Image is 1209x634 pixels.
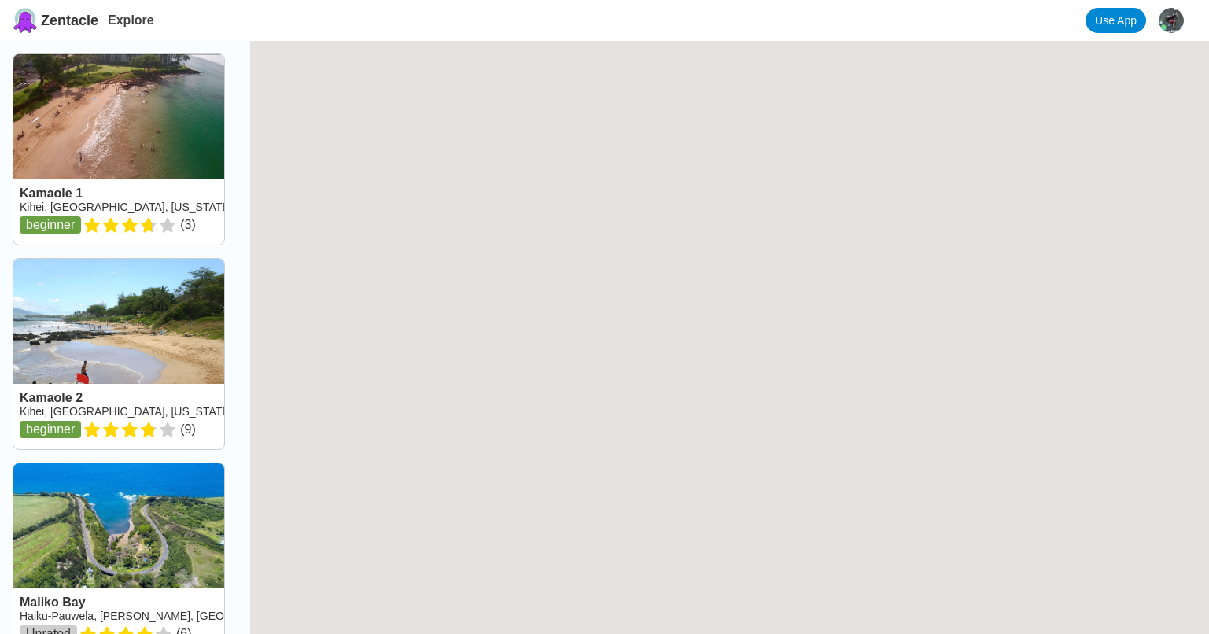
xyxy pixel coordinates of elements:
span: Zentacle [41,13,98,29]
a: Explore [108,13,154,27]
a: Use App [1086,8,1146,33]
img: Luis Clement [1159,8,1184,33]
a: Kihei, [GEOGRAPHIC_DATA], [US_STATE] [20,405,232,418]
img: Zentacle logo [13,8,38,33]
button: Luis Clement [1152,2,1196,39]
a: Zentacle logoZentacle [13,8,98,33]
a: Haiku-Pauwela, [PERSON_NAME], [GEOGRAPHIC_DATA] [20,610,311,622]
a: Kihei, [GEOGRAPHIC_DATA], [US_STATE] [20,201,232,213]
